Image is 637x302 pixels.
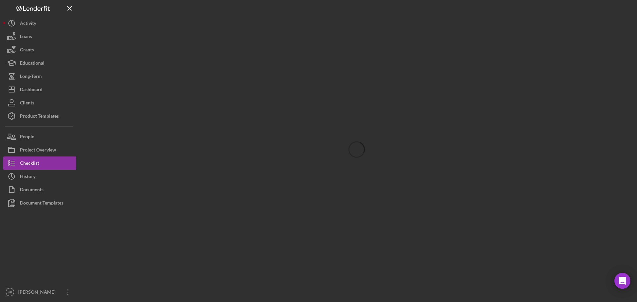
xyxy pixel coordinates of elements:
button: HF[PERSON_NAME] [3,285,76,299]
button: Educational [3,56,76,70]
text: HF [8,290,12,294]
button: Loans [3,30,76,43]
div: Loans [20,30,32,45]
div: Educational [20,56,44,71]
button: Activity [3,17,76,30]
button: Long-Term [3,70,76,83]
div: Documents [20,183,43,198]
button: Document Templates [3,196,76,210]
button: Project Overview [3,143,76,156]
button: Clients [3,96,76,109]
button: People [3,130,76,143]
div: Checklist [20,156,39,171]
button: Dashboard [3,83,76,96]
div: Long-Term [20,70,42,85]
div: History [20,170,35,185]
div: Product Templates [20,109,59,124]
div: Open Intercom Messenger [614,273,630,289]
div: Document Templates [20,196,63,211]
div: Grants [20,43,34,58]
button: History [3,170,76,183]
div: Project Overview [20,143,56,158]
div: Clients [20,96,34,111]
div: [PERSON_NAME] [17,285,60,300]
div: Activity [20,17,36,31]
button: Product Templates [3,109,76,123]
div: Dashboard [20,83,42,98]
button: Grants [3,43,76,56]
button: Checklist [3,156,76,170]
div: People [20,130,34,145]
button: Documents [3,183,76,196]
